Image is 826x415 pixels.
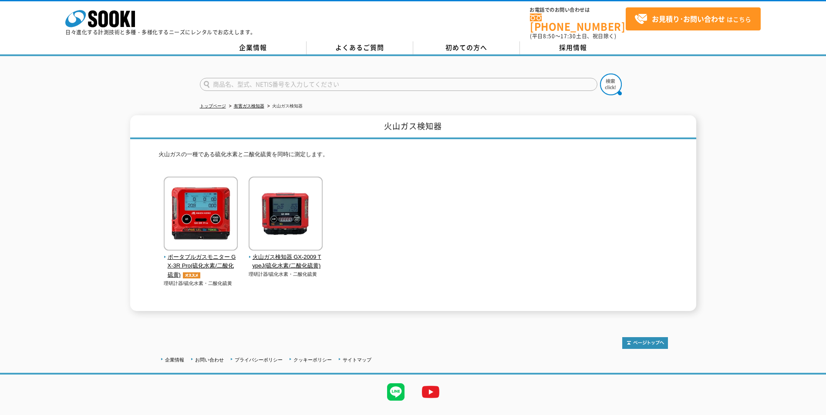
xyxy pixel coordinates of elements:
p: 理研計器/硫化水素・二酸化硫黄 [164,280,238,287]
a: 採用情報 [520,41,627,54]
span: (平日 ～ 土日、祝日除く) [530,32,616,40]
a: 企業情報 [200,41,307,54]
span: 火山ガス検知器 GX-2009 TypeJ(硫化水素/二酸化硫黄) [249,253,323,271]
a: ポータブルガスモニター GX-3R Pro(硫化水素/二酸化硫黄)オススメ [164,244,238,280]
span: 初めての方へ [445,43,487,52]
a: お見積り･お問い合わせはこちら [626,7,761,30]
p: 火山ガスの一種である硫化水素と二酸化硫黄を同時に測定します。 [158,150,668,164]
a: 初めての方へ [413,41,520,54]
img: トップページへ [622,337,668,349]
p: 日々進化する計測技術と多種・多様化するニーズにレンタルでお応えします。 [65,30,256,35]
a: お問い合わせ [195,357,224,362]
a: 有害ガス検知器 [234,104,264,108]
span: 17:30 [560,32,576,40]
a: プライバシーポリシー [235,357,283,362]
h1: 火山ガス検知器 [130,115,696,139]
img: LINE [378,375,413,409]
span: お電話でのお問い合わせは [530,7,626,13]
span: 8:50 [543,32,555,40]
span: はこちら [634,13,751,26]
a: クッキーポリシー [293,357,332,362]
a: 火山ガス検知器 GX-2009 TypeJ(硫化水素/二酸化硫黄) [249,244,323,271]
a: [PHONE_NUMBER] [530,13,626,31]
a: サイトマップ [343,357,371,362]
a: よくあるご質問 [307,41,413,54]
a: 企業情報 [165,357,184,362]
img: YouTube [413,375,448,409]
img: 火山ガス検知器 GX-2009 TypeJ(硫化水素/二酸化硫黄) [249,177,323,253]
img: btn_search.png [600,74,622,95]
strong: お見積り･お問い合わせ [652,13,725,24]
img: ポータブルガスモニター GX-3R Pro(硫化水素/二酸化硫黄) [164,177,238,253]
li: 火山ガス検知器 [266,102,303,111]
img: オススメ [181,272,202,278]
span: ポータブルガスモニター GX-3R Pro(硫化水素/二酸化硫黄) [164,253,238,280]
a: トップページ [200,104,226,108]
input: 商品名、型式、NETIS番号を入力してください [200,78,597,91]
p: 理研計器/硫化水素・二酸化硫黄 [249,271,323,278]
